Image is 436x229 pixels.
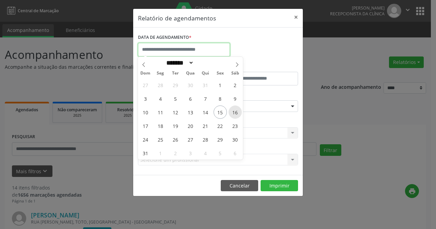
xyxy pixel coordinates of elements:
[229,119,242,132] span: Agosto 23, 2025
[154,105,167,119] span: Agosto 11, 2025
[154,92,167,105] span: Agosto 4, 2025
[229,92,242,105] span: Agosto 9, 2025
[169,146,182,160] span: Setembro 2, 2025
[199,92,212,105] span: Agosto 7, 2025
[214,92,227,105] span: Agosto 8, 2025
[154,146,167,160] span: Setembro 1, 2025
[229,105,242,119] span: Agosto 16, 2025
[214,133,227,146] span: Agosto 29, 2025
[184,92,197,105] span: Agosto 6, 2025
[220,61,298,72] label: ATÉ
[183,71,198,76] span: Qua
[184,78,197,92] span: Julho 30, 2025
[221,180,258,192] button: Cancelar
[184,133,197,146] span: Agosto 27, 2025
[198,71,213,76] span: Qui
[139,92,152,105] span: Agosto 3, 2025
[153,71,168,76] span: Seg
[199,105,212,119] span: Agosto 14, 2025
[154,78,167,92] span: Julho 28, 2025
[168,71,183,76] span: Ter
[199,119,212,132] span: Agosto 21, 2025
[214,78,227,92] span: Agosto 1, 2025
[214,146,227,160] span: Setembro 5, 2025
[139,146,152,160] span: Agosto 31, 2025
[261,180,298,192] button: Imprimir
[169,119,182,132] span: Agosto 19, 2025
[139,105,152,119] span: Agosto 10, 2025
[214,105,227,119] span: Agosto 15, 2025
[138,32,191,43] label: DATA DE AGENDAMENTO
[139,119,152,132] span: Agosto 17, 2025
[194,59,216,66] input: Year
[289,9,303,26] button: Close
[213,71,228,76] span: Sex
[138,14,216,22] h5: Relatório de agendamentos
[154,119,167,132] span: Agosto 18, 2025
[169,105,182,119] span: Agosto 12, 2025
[139,78,152,92] span: Julho 27, 2025
[169,92,182,105] span: Agosto 5, 2025
[184,105,197,119] span: Agosto 13, 2025
[184,146,197,160] span: Setembro 3, 2025
[199,78,212,92] span: Julho 31, 2025
[229,78,242,92] span: Agosto 2, 2025
[229,146,242,160] span: Setembro 6, 2025
[154,133,167,146] span: Agosto 25, 2025
[139,133,152,146] span: Agosto 24, 2025
[169,133,182,146] span: Agosto 26, 2025
[229,133,242,146] span: Agosto 30, 2025
[199,146,212,160] span: Setembro 4, 2025
[184,119,197,132] span: Agosto 20, 2025
[169,78,182,92] span: Julho 29, 2025
[138,71,153,76] span: Dom
[164,59,194,66] select: Month
[228,71,243,76] span: Sáb
[199,133,212,146] span: Agosto 28, 2025
[214,119,227,132] span: Agosto 22, 2025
